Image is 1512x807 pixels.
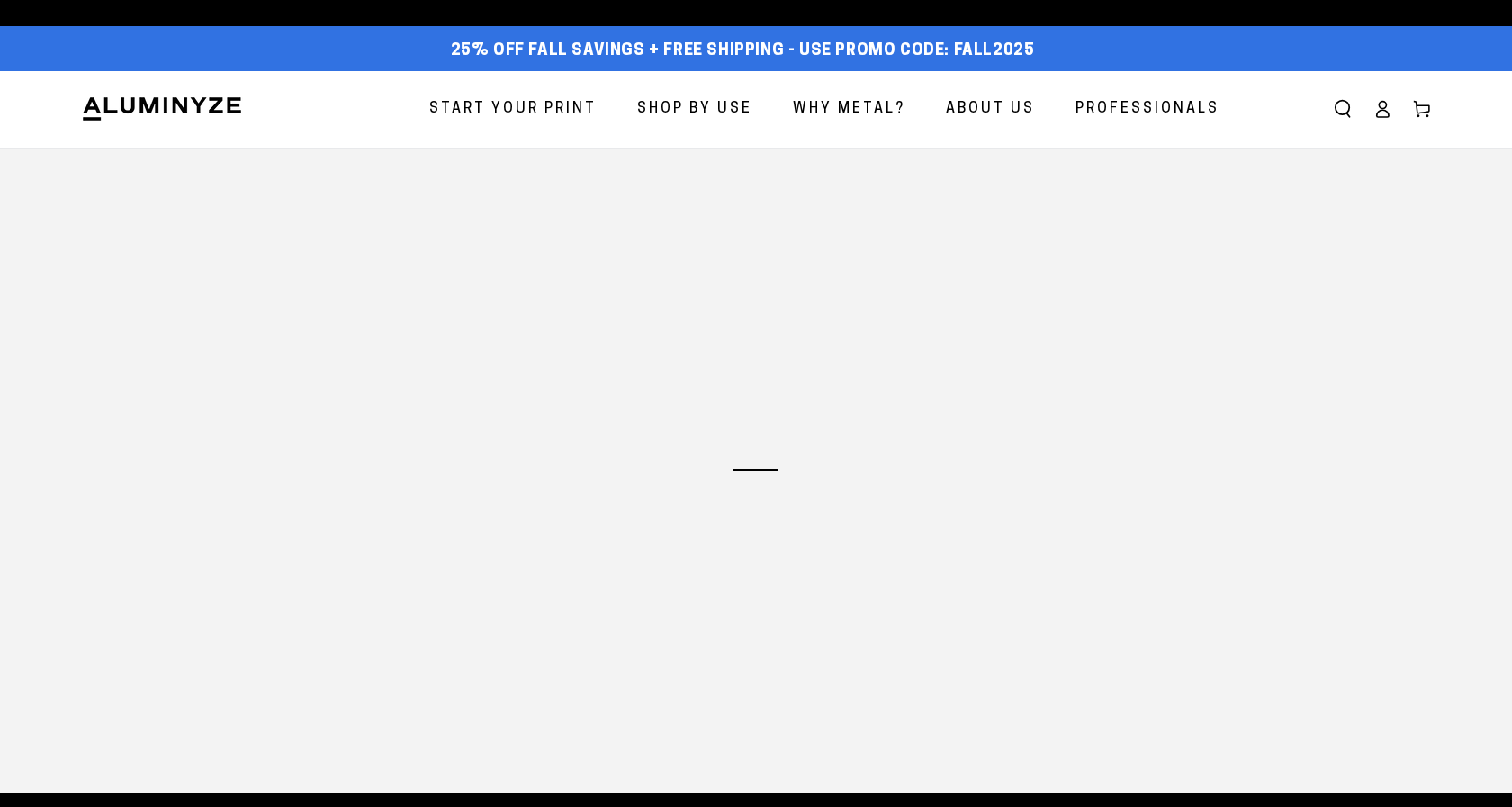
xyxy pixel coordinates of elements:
a: Shop By Use [624,86,766,133]
span: Why Metal? [793,96,905,122]
summary: Search our site [1323,89,1363,129]
img: Aluminyze [81,95,243,122]
a: Start Your Print [416,86,610,133]
span: Shop By Use [637,96,752,122]
a: Why Metal? [779,86,919,133]
span: Start Your Print [429,96,597,122]
span: About Us [946,96,1035,122]
span: 25% off FALL Savings + Free Shipping - Use Promo Code: FALL2025 [451,41,1035,61]
a: About Us [932,86,1048,133]
span: Professionals [1075,96,1219,122]
a: Professionals [1062,86,1233,133]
